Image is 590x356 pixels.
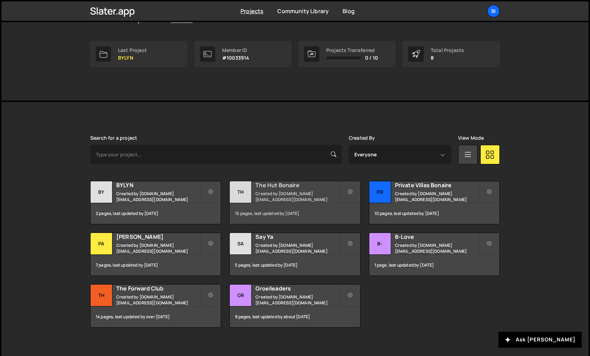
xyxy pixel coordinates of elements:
[369,233,500,276] a: B- B-Love Created by [DOMAIN_NAME][EMAIL_ADDRESS][DOMAIN_NAME] 1 page, last updated by [DATE]
[230,233,252,255] div: Sa
[222,47,249,53] div: Member ID
[90,284,221,328] a: Th The Forward Club Created by [DOMAIN_NAME][EMAIL_ADDRESS][DOMAIN_NAME] 14 pages, last updated b...
[369,203,499,224] div: 10 pages, last updated by [DATE]
[116,191,200,202] small: Created by [DOMAIN_NAME][EMAIL_ADDRESS][DOMAIN_NAME]
[230,285,252,306] div: Gr
[343,7,355,15] a: Blog
[91,181,112,203] div: BY
[90,135,137,141] label: Search for a project
[90,233,221,276] a: Pa [PERSON_NAME] Created by [DOMAIN_NAME][EMAIL_ADDRESS][DOMAIN_NAME] 7 pages, last updated by [D...
[90,181,221,224] a: BY BYLYN Created by [DOMAIN_NAME][EMAIL_ADDRESS][DOMAIN_NAME] 2 pages, last updated by [DATE]
[118,55,147,61] p: BYLYN
[395,242,479,254] small: Created by [DOMAIN_NAME][EMAIL_ADDRESS][DOMAIN_NAME]
[91,255,221,276] div: 7 pages, last updated by [DATE]
[431,47,464,53] div: Total Projects
[229,284,360,328] a: Gr Groeileaders Created by [DOMAIN_NAME][EMAIL_ADDRESS][DOMAIN_NAME] 9 pages, last updated by abo...
[431,55,464,61] p: 8
[91,306,221,327] div: 14 pages, last updated by over [DATE]
[255,242,339,254] small: Created by [DOMAIN_NAME][EMAIL_ADDRESS][DOMAIN_NAME]
[365,55,378,61] span: 0 / 10
[116,181,200,189] h2: BYLYN
[369,181,500,224] a: Pr Private Villas Bonaire Created by [DOMAIN_NAME][EMAIL_ADDRESS][DOMAIN_NAME] 10 pages, last upd...
[241,7,263,15] a: Projects
[118,47,147,53] div: Last Project
[349,135,375,141] label: Created By
[395,191,479,202] small: Created by [DOMAIN_NAME][EMAIL_ADDRESS][DOMAIN_NAME]
[487,5,500,17] a: Si
[369,233,391,255] div: B-
[116,285,200,292] h2: The Forward Club
[369,181,391,203] div: Pr
[90,41,187,67] a: Last Project BYLYN
[229,181,360,224] a: Th The Hut Bonaire Created by [DOMAIN_NAME][EMAIL_ADDRESS][DOMAIN_NAME] 15 pages, last updated by...
[395,181,479,189] h2: Private Villas Bonaire
[91,233,112,255] div: Pa
[255,181,339,189] h2: The Hut Bonaire
[116,233,200,241] h2: [PERSON_NAME]
[326,47,378,53] div: Projects Transferred
[255,294,339,306] small: Created by [DOMAIN_NAME][EMAIL_ADDRESS][DOMAIN_NAME]
[498,332,582,348] button: Ask [PERSON_NAME]
[91,285,112,306] div: Th
[116,294,200,306] small: Created by [DOMAIN_NAME][EMAIL_ADDRESS][DOMAIN_NAME]
[255,233,339,241] h2: Say Ya
[230,181,252,203] div: Th
[116,242,200,254] small: Created by [DOMAIN_NAME][EMAIL_ADDRESS][DOMAIN_NAME]
[277,7,329,15] a: Community Library
[91,203,221,224] div: 2 pages, last updated by [DATE]
[255,285,339,292] h2: Groeileaders
[369,255,499,276] div: 1 page, last updated by [DATE]
[229,233,360,276] a: Sa Say Ya Created by [DOMAIN_NAME][EMAIL_ADDRESS][DOMAIN_NAME] 5 pages, last updated by [DATE]
[230,306,360,327] div: 9 pages, last updated by about [DATE]
[395,233,479,241] h2: B-Love
[458,135,484,141] label: View Mode
[255,191,339,202] small: Created by [DOMAIN_NAME][EMAIL_ADDRESS][DOMAIN_NAME]
[230,203,360,224] div: 15 pages, last updated by [DATE]
[230,255,360,276] div: 5 pages, last updated by [DATE]
[222,55,249,61] p: #10033914
[90,145,342,164] input: Type your project...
